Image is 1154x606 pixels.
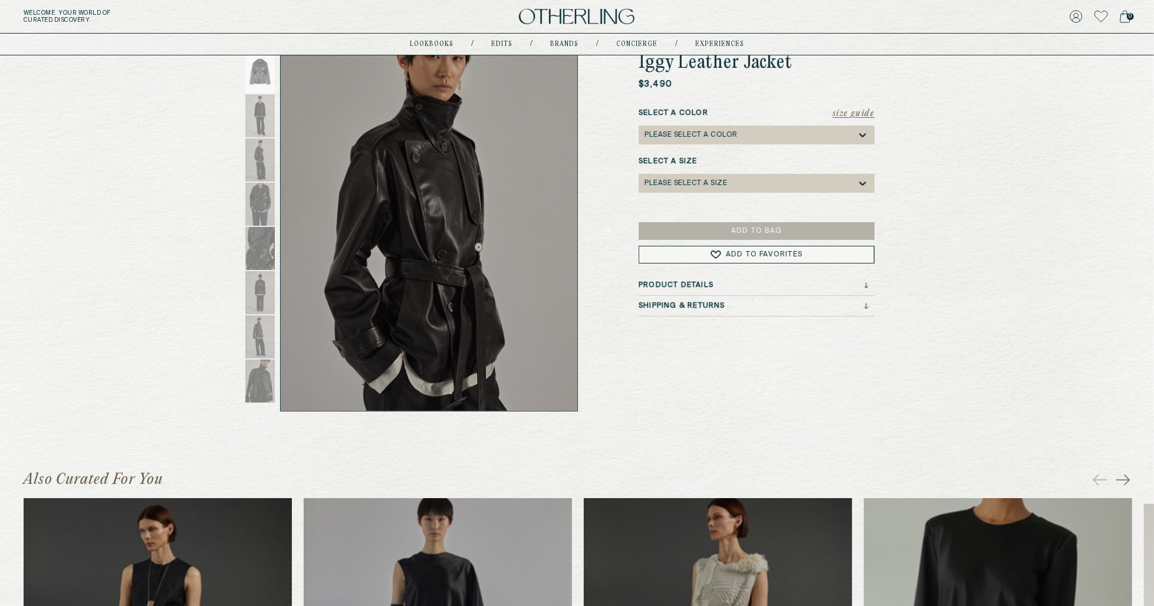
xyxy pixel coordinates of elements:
[695,41,744,47] a: experiences
[616,41,657,47] a: concierge
[410,41,453,47] a: lookbooks
[1127,13,1134,20] span: 0
[675,39,678,49] div: /
[245,94,275,137] img: Thumbnail 3
[639,78,672,90] p: $3,490
[245,227,275,270] img: Thumbnail 6
[639,52,874,74] h1: Iggy Leather Jacket
[639,302,725,310] h3: Shipping & Returns
[471,39,474,49] div: /
[639,156,874,167] label: Select a Size
[491,41,512,47] a: Edits
[245,315,275,358] img: Thumbnail 8
[645,131,738,139] div: Please select a Color
[24,9,356,24] h5: Welcome . Your world of curated discovery.
[245,271,275,314] img: Thumbnail 7
[639,246,874,264] button: Add to Favorites
[596,39,599,49] div: /
[281,6,578,411] img: Iggy Leather Jacket
[1120,8,1130,25] a: 0
[639,108,874,118] label: Select a Color
[245,360,275,403] img: Thumbnail 9
[245,183,275,226] img: Thumbnail 5
[24,470,163,489] h1: Also Curated For You
[245,139,275,182] img: Thumbnail 4
[725,251,802,258] span: Add to Favorites
[645,179,727,187] div: Please select a Size
[833,108,874,120] button: Size Guide
[550,41,578,47] a: Brands
[639,281,714,289] h3: Product Details
[639,222,874,240] button: Add to Bag
[519,9,634,25] img: logo
[530,39,532,49] div: /
[245,50,275,93] img: Thumbnail 2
